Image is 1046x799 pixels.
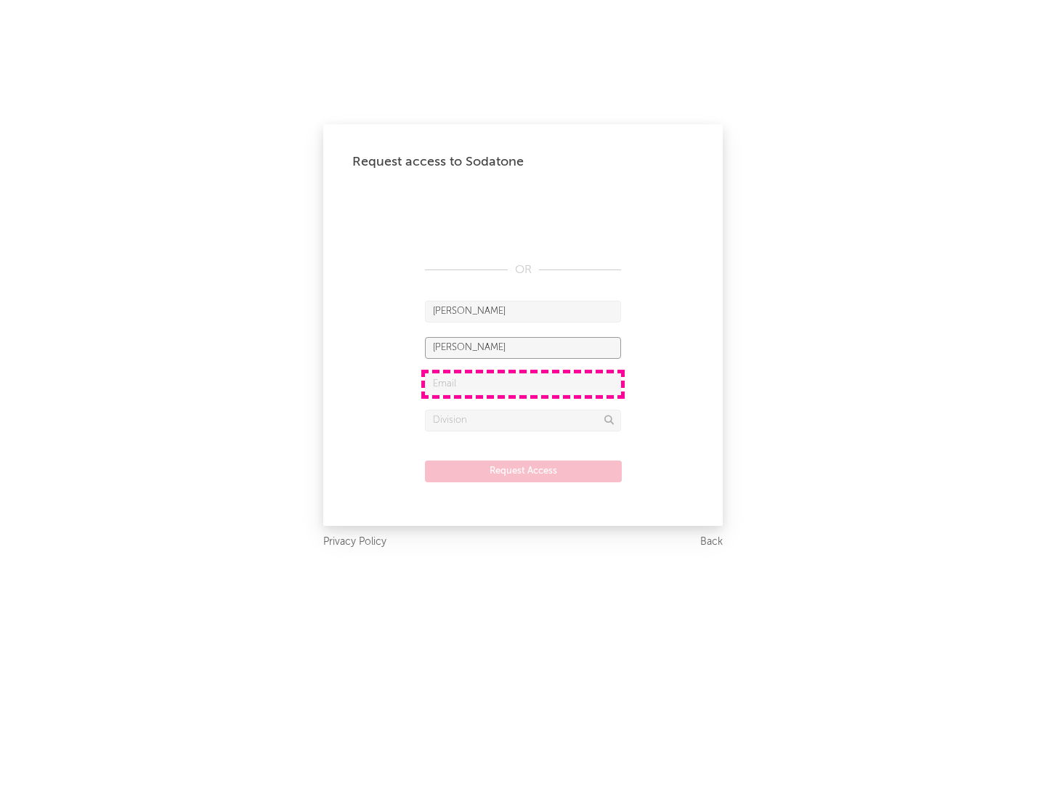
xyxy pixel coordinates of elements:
[425,373,621,395] input: Email
[425,410,621,431] input: Division
[425,337,621,359] input: Last Name
[352,153,694,171] div: Request access to Sodatone
[700,533,723,551] a: Back
[323,533,386,551] a: Privacy Policy
[425,261,621,279] div: OR
[425,301,621,323] input: First Name
[425,461,622,482] button: Request Access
